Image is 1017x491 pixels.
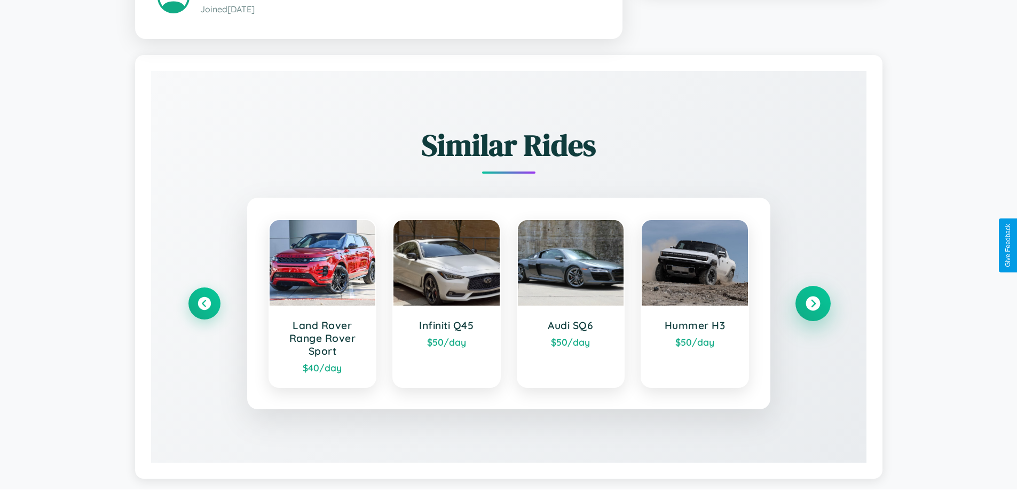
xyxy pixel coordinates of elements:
[200,2,600,17] p: Joined [DATE]
[404,336,489,348] div: $ 50 /day
[517,219,625,388] a: Audi SQ6$50/day
[269,219,377,388] a: Land Rover Range Rover Sport$40/day
[652,336,737,348] div: $ 50 /day
[1004,224,1012,267] div: Give Feedback
[280,319,365,357] h3: Land Rover Range Rover Sport
[641,219,749,388] a: Hummer H3$50/day
[280,362,365,373] div: $ 40 /day
[188,124,829,166] h2: Similar Rides
[529,336,613,348] div: $ 50 /day
[392,219,501,388] a: Infiniti Q45$50/day
[404,319,489,332] h3: Infiniti Q45
[652,319,737,332] h3: Hummer H3
[529,319,613,332] h3: Audi SQ6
